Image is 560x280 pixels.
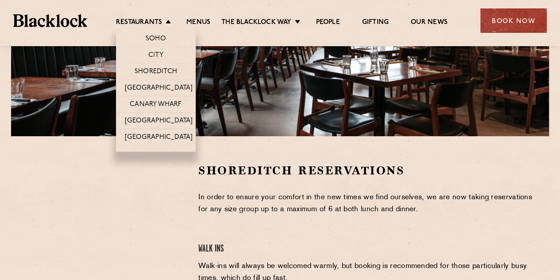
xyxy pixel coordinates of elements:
h2: Shoreditch Reservations [198,163,538,178]
a: [GEOGRAPHIC_DATA] [125,133,193,143]
a: Canary Wharf [130,100,182,110]
a: Soho [146,35,166,44]
a: [GEOGRAPHIC_DATA] [125,117,193,126]
h4: Walk Ins [198,243,538,255]
a: The Blacklock Way [221,18,291,28]
a: Shoreditch [135,67,177,77]
a: Gifting [362,18,389,28]
p: In order to ensure your comfort in the new times we find ourselves, we are now taking reservation... [198,192,538,216]
a: Menus [186,18,210,28]
div: Book Now [480,8,547,33]
a: Restaurants [116,18,162,28]
a: Our News [411,18,448,28]
a: [GEOGRAPHIC_DATA] [125,84,193,94]
a: People [316,18,340,28]
img: BL_Textured_Logo-footer-cropped.svg [13,14,87,27]
a: City [148,51,163,61]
